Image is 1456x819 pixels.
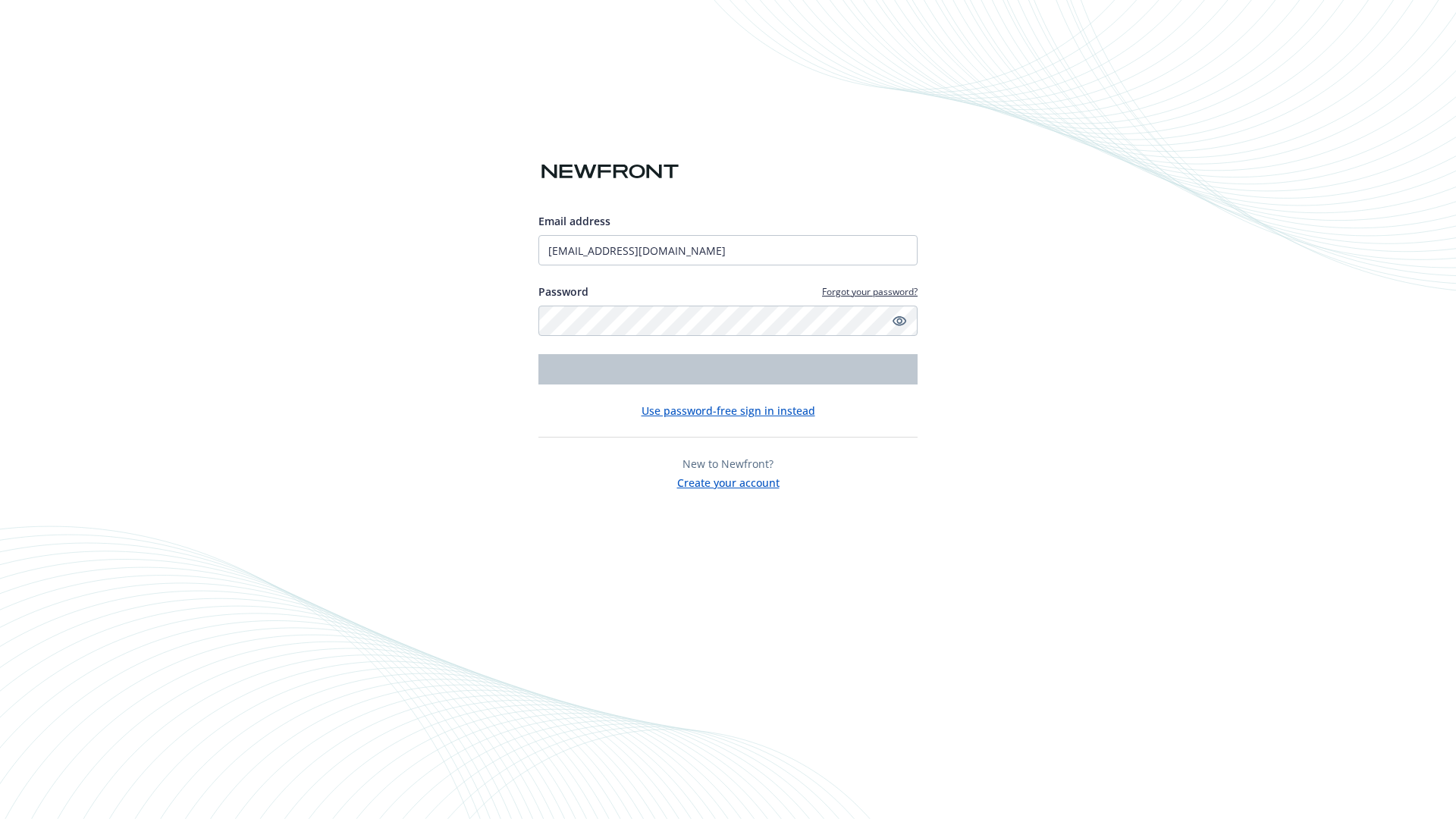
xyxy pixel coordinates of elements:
input: Enter your password [538,306,918,336]
span: Email address [538,214,610,228]
button: Use password-free sign in instead [642,403,815,419]
button: Login [538,354,918,384]
span: Login [714,362,742,376]
span: New to Newfront? [682,457,773,471]
a: Show password [890,312,908,330]
label: Password [538,284,588,300]
a: Forgot your password? [822,285,918,298]
img: Newfront logo [538,158,682,185]
button: Create your account [677,472,780,491]
input: Enter your email [538,235,918,265]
